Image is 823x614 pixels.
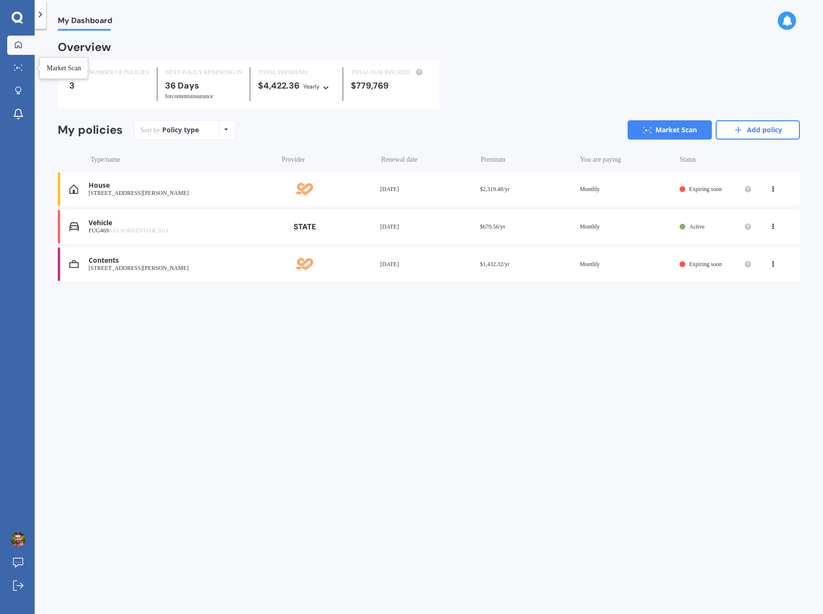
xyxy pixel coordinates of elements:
[580,222,672,231] div: Monthly
[47,64,81,73] div: Market Scan
[480,186,509,192] span: $2,319.48/yr
[580,155,672,165] div: You are paying
[11,532,26,547] img: 473ffa61a9d22616046ae3fca6b4161a
[351,67,428,77] div: TOTAL SUM INSURED
[380,184,472,194] div: [DATE]
[165,80,199,91] b: 36 Days
[89,219,273,227] div: Vehicle
[481,155,573,165] div: Premium
[89,190,273,196] div: [STREET_ADDRESS][PERSON_NAME]
[303,82,320,91] div: Yearly
[69,259,79,269] img: Contents
[89,227,273,234] div: FUG469
[89,256,273,265] div: Contents
[680,155,752,165] div: Status
[69,184,78,194] img: House
[689,261,722,268] span: Expiring soon
[380,259,472,269] div: [DATE]
[58,123,123,137] div: My policies
[69,81,149,90] div: 3
[380,222,472,231] div: [DATE]
[58,42,111,52] div: Overview
[580,259,672,269] div: Monthly
[109,227,168,234] span: KIA SORRENTO R 2011
[69,222,79,231] img: Vehicle
[689,223,705,230] span: Active
[689,186,722,192] span: Expiring soon
[351,81,428,90] div: $779,769
[480,223,505,230] span: $670.56/yr
[381,155,473,165] div: Renewal date
[282,155,373,165] div: Provider
[580,184,672,194] div: Monthly
[480,261,509,268] span: $1,432.32/yr
[628,120,712,140] a: Market Scan
[258,81,335,91] div: $4,422.36
[716,120,800,140] a: Add policy
[89,265,273,271] div: [STREET_ADDRESS][PERSON_NAME]
[165,67,242,77] div: NEXT POLICY RENEWING IN
[141,125,199,135] div: Sort by:
[258,67,335,77] div: TOTAL PREMIUMS
[281,180,329,198] img: SBS
[90,155,274,165] div: Type/name
[89,181,273,190] div: House
[281,218,329,235] img: State
[69,67,149,77] div: TOTAL NUMBER OF POLICIES
[58,16,112,29] span: My Dashboard
[165,93,213,100] span: for Contents insurance
[281,255,329,273] img: SBS
[162,125,199,135] div: Policy type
